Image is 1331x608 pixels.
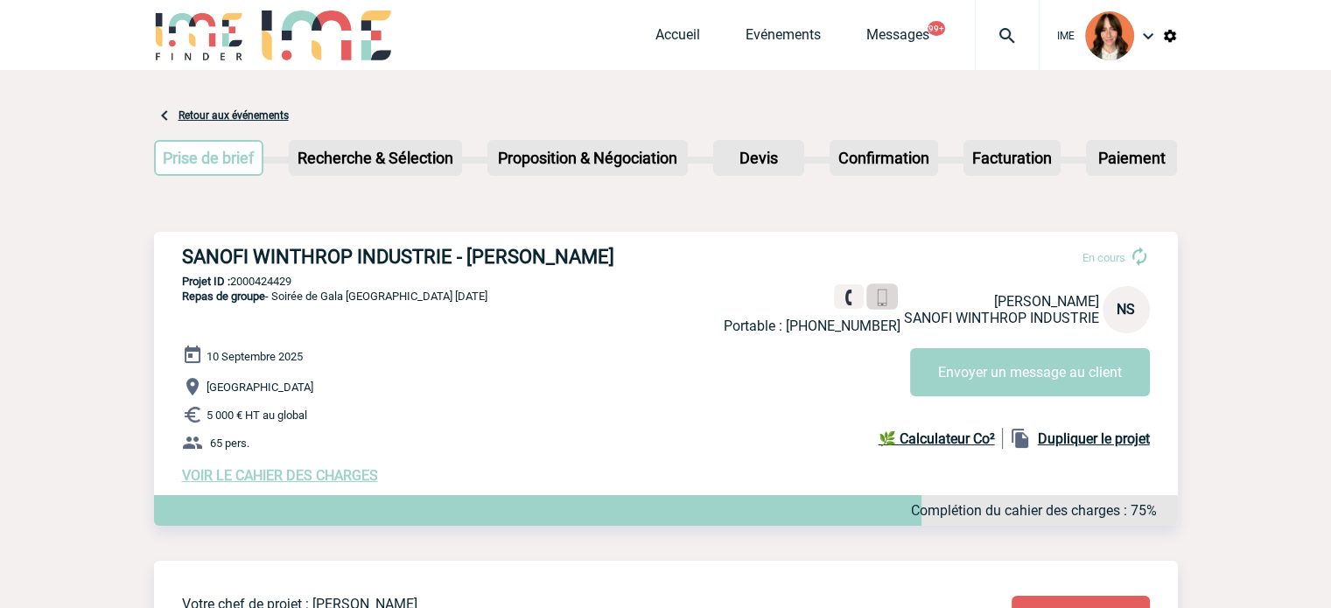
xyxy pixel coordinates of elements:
p: 2000424429 [154,275,1178,288]
img: IME-Finder [154,10,245,60]
p: Portable : [PHONE_NUMBER] [724,318,900,334]
span: En cours [1082,251,1125,264]
span: [PERSON_NAME] [994,293,1099,310]
a: Retour aux événements [179,109,289,122]
span: Repas de groupe [182,290,265,303]
img: 94396-2.png [1085,11,1134,60]
a: Accueil [655,26,700,51]
button: 99+ [928,21,945,36]
a: 🌿 Calculateur Co² [879,428,1003,449]
button: Envoyer un message au client [910,348,1150,396]
span: 10 Septembre 2025 [207,350,303,363]
p: Devis [715,142,802,174]
b: 🌿 Calculateur Co² [879,430,995,447]
span: 65 pers. [210,437,249,450]
span: - Soirée de Gala [GEOGRAPHIC_DATA] [DATE] [182,290,487,303]
a: VOIR LE CAHIER DES CHARGES [182,467,378,484]
p: Recherche & Sélection [291,142,460,174]
span: [GEOGRAPHIC_DATA] [207,381,313,394]
a: Messages [866,26,929,51]
p: Paiement [1088,142,1175,174]
h3: SANOFI WINTHROP INDUSTRIE - [PERSON_NAME] [182,246,707,268]
img: file_copy-black-24dp.png [1010,428,1031,449]
span: SANOFI WINTHROP INDUSTRIE [904,310,1099,326]
b: Dupliquer le projet [1038,430,1150,447]
p: Facturation [965,142,1059,174]
span: NS [1117,301,1135,318]
p: Confirmation [831,142,936,174]
img: fixe.png [841,290,857,305]
span: 5 000 € HT au global [207,409,307,422]
a: Evénements [746,26,821,51]
img: portable.png [873,290,890,306]
span: IME [1057,30,1075,42]
p: Proposition & Négociation [489,142,686,174]
p: Prise de brief [156,142,263,174]
b: Projet ID : [182,275,230,288]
